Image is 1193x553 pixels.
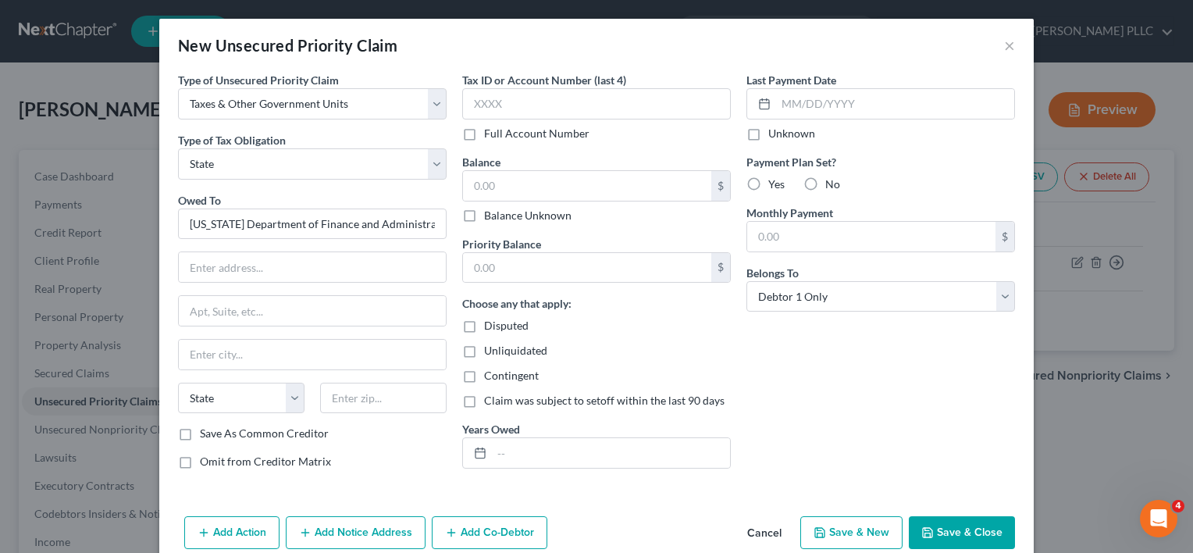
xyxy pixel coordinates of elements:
[1004,36,1015,55] button: ×
[179,252,446,282] input: Enter address...
[462,236,541,252] label: Priority Balance
[711,171,730,201] div: $
[735,518,794,549] button: Cancel
[462,295,572,312] label: Choose any that apply:
[484,319,529,332] span: Disputed
[178,194,221,207] span: Owed To
[800,516,903,549] button: Save & New
[178,134,286,147] span: Type of Tax Obligation
[179,296,446,326] input: Apt, Suite, etc...
[909,516,1015,549] button: Save & Close
[484,344,547,357] span: Unliquidated
[746,154,1015,170] label: Payment Plan Set?
[747,222,995,252] input: 0.00
[286,516,426,549] button: Add Notice Address
[432,516,547,549] button: Add Co-Debtor
[711,253,730,283] div: $
[746,205,833,221] label: Monthly Payment
[492,438,730,468] input: --
[484,208,572,223] label: Balance Unknown
[484,369,539,382] span: Contingent
[768,126,815,141] label: Unknown
[825,177,840,191] span: No
[178,73,339,87] span: Type of Unsecured Priority Claim
[184,516,280,549] button: Add Action
[200,426,329,441] label: Save As Common Creditor
[200,455,331,468] span: Omit from Creditor Matrix
[746,266,799,280] span: Belongs To
[462,88,731,120] input: XXXX
[1172,500,1184,512] span: 4
[463,253,711,283] input: 0.00
[776,89,1014,119] input: MM/DD/YYYY
[484,394,725,407] span: Claim was subject to setoff within the last 90 days
[995,222,1014,252] div: $
[462,72,626,88] label: Tax ID or Account Number (last 4)
[463,171,711,201] input: 0.00
[462,421,520,437] label: Years Owed
[178,34,397,56] div: New Unsecured Priority Claim
[484,126,589,141] label: Full Account Number
[1140,500,1177,537] iframe: Intercom live chat
[178,209,447,240] input: Search creditor by name...
[320,383,447,414] input: Enter zip...
[462,154,500,170] label: Balance
[768,177,785,191] span: Yes
[179,340,446,369] input: Enter city...
[746,72,836,88] label: Last Payment Date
